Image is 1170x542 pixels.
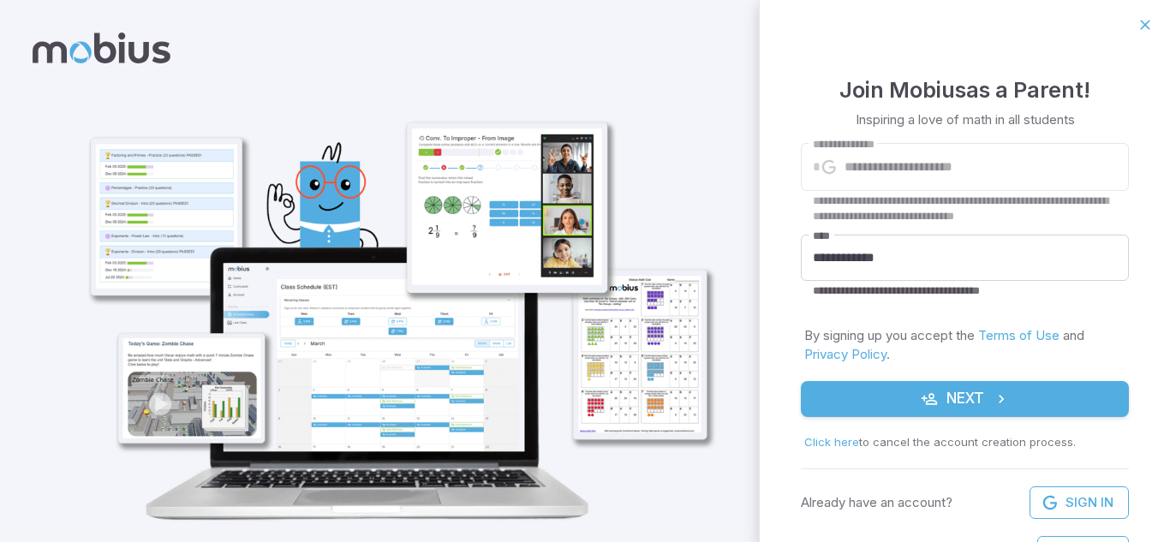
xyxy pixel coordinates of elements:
[801,381,1129,417] button: Next
[978,327,1060,343] a: Terms of Use
[1030,486,1129,519] a: Sign In
[804,434,1125,451] p: to cancel the account creation process .
[804,435,859,449] span: Click here
[804,346,886,362] a: Privacy Policy
[57,48,729,541] img: parent_1-illustration
[801,493,952,512] p: Already have an account?
[839,73,1090,107] h4: Join Mobius as a Parent !
[856,110,1075,129] p: Inspiring a love of math in all students
[804,326,1125,364] p: By signing up you accept the and .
